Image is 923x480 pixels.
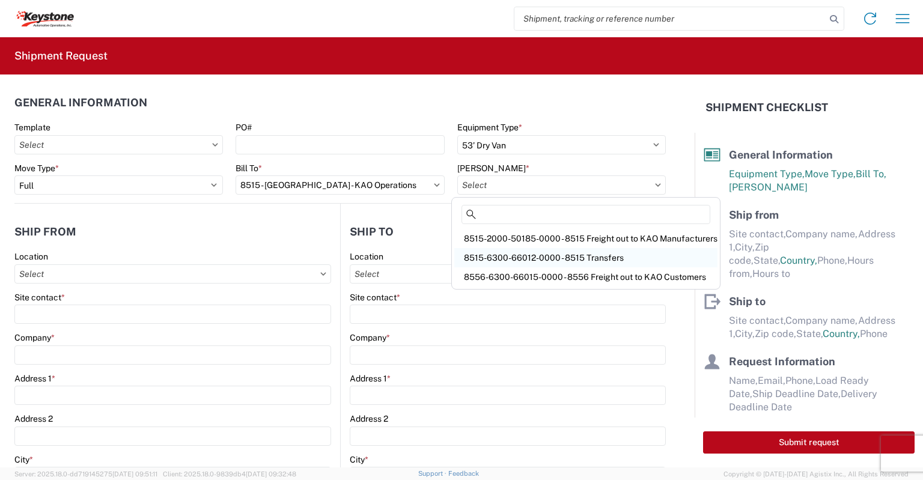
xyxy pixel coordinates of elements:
label: Site contact [350,292,400,303]
span: Hours to [752,268,790,279]
span: Bill To, [856,168,886,180]
label: Company [350,332,390,343]
label: Move Type [14,163,59,174]
span: Site contact, [729,228,785,240]
label: City [350,454,368,465]
h2: Shipment Request [14,49,108,63]
span: [DATE] 09:51:11 [112,470,157,478]
a: Feedback [448,470,479,477]
span: [PERSON_NAME] [729,181,808,193]
h2: Ship to [350,226,394,238]
span: Move Type, [805,168,856,180]
a: Support [418,470,448,477]
label: City [14,454,33,465]
button: Submit request [703,431,915,454]
input: Select [14,135,223,154]
span: City, [735,242,755,253]
label: Template [14,122,50,133]
label: Address 1 [350,373,391,384]
label: Bill To [236,163,262,174]
span: Equipment Type, [729,168,805,180]
label: Location [14,251,48,262]
label: Location [350,251,383,262]
span: Ship Deadline Date, [752,388,841,399]
span: Phone, [817,255,847,266]
input: Select [457,175,666,195]
label: PO# [236,122,252,133]
label: Address 1 [14,373,55,384]
span: General Information [729,148,833,161]
h2: Shipment Checklist [705,100,828,115]
span: Name, [729,375,758,386]
input: Select [236,175,444,195]
span: [DATE] 09:32:48 [246,470,296,478]
label: Address 2 [350,413,388,424]
span: Server: 2025.18.0-dd719145275 [14,470,157,478]
label: Equipment Type [457,122,522,133]
input: Select [14,264,331,284]
span: Phone, [785,375,815,386]
h2: Ship from [14,226,76,238]
label: [PERSON_NAME] [457,163,529,174]
span: Phone [860,328,888,339]
span: Copyright © [DATE]-[DATE] Agistix Inc., All Rights Reserved [723,469,909,479]
input: Shipment, tracking or reference number [514,7,826,30]
span: State, [796,328,823,339]
span: City, [735,328,755,339]
span: Request Information [729,355,835,368]
span: Zip code, [755,328,796,339]
label: Site contact [14,292,65,303]
span: Country, [823,328,860,339]
label: Company [14,332,55,343]
span: Ship to [729,295,766,308]
span: State, [754,255,780,266]
div: 8515-6300-66012-0000 - 8515 Transfers [454,248,717,267]
div: 8515-2000-50185-0000 - 8515 Freight out to KAO Manufacturers [454,229,717,248]
span: Email, [758,375,785,386]
div: 8556-6300-66015-0000 - 8556 Freight out to KAO Customers [454,267,717,287]
span: Company name, [785,315,858,326]
input: Select [350,264,666,284]
span: Country, [780,255,817,266]
span: Client: 2025.18.0-9839db4 [163,470,296,478]
span: Ship from [729,208,779,221]
label: Address 2 [14,413,53,424]
h2: General Information [14,97,147,109]
span: Company name, [785,228,858,240]
span: Site contact, [729,315,785,326]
